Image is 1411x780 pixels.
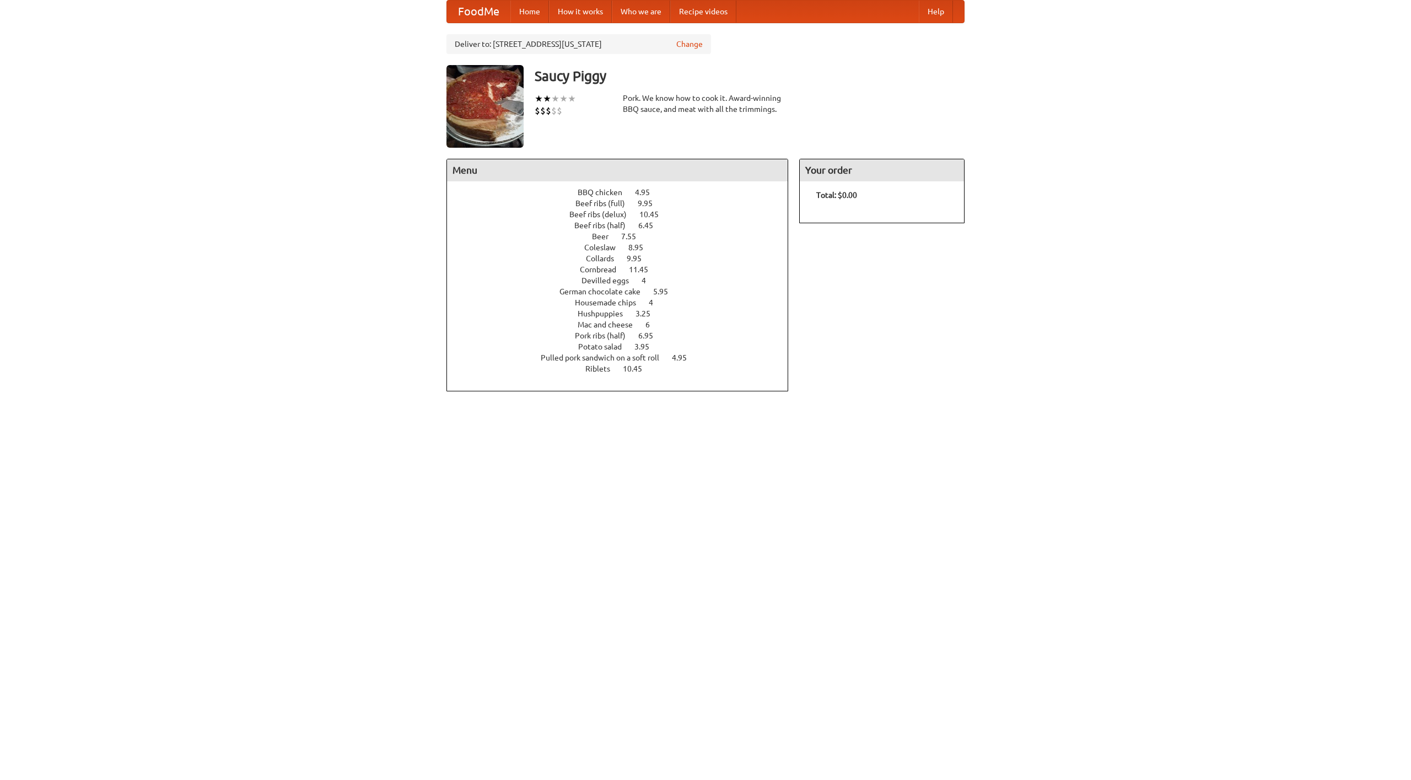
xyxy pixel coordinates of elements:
span: 6.45 [638,221,664,230]
a: Home [510,1,549,23]
a: Beef ribs (delux) 10.45 [569,210,679,219]
span: Pork ribs (half) [575,331,637,340]
a: Housemade chips 4 [575,298,674,307]
a: Cornbread 11.45 [580,265,669,274]
span: Mac and cheese [578,320,644,329]
span: Housemade chips [575,298,647,307]
a: Change [676,39,703,50]
li: $ [535,105,540,117]
li: ★ [559,93,568,105]
span: 8.95 [628,243,654,252]
li: ★ [568,93,576,105]
span: 4 [649,298,664,307]
a: Recipe videos [670,1,736,23]
li: $ [557,105,562,117]
h4: Your order [800,159,964,181]
li: ★ [543,93,551,105]
span: 4.95 [672,353,698,362]
span: 9.95 [638,199,664,208]
li: $ [551,105,557,117]
span: 10.45 [639,210,670,219]
span: BBQ chicken [578,188,633,197]
span: Pulled pork sandwich on a soft roll [541,353,670,362]
a: Coleslaw 8.95 [584,243,664,252]
span: Collards [586,254,625,263]
h3: Saucy Piggy [535,65,965,87]
h4: Menu [447,159,788,181]
span: Devilled eggs [581,276,640,285]
a: FoodMe [447,1,510,23]
a: Beef ribs (half) 6.45 [574,221,674,230]
span: Hushpuppies [578,309,634,318]
a: Beef ribs (full) 9.95 [575,199,673,208]
span: 9.95 [627,254,653,263]
li: ★ [535,93,543,105]
a: Beer 7.55 [592,232,656,241]
a: Pork ribs (half) 6.95 [575,331,674,340]
span: Riblets [585,364,621,373]
li: $ [540,105,546,117]
span: 10.45 [623,364,653,373]
a: Riblets 10.45 [585,364,663,373]
span: Cornbread [580,265,627,274]
span: 11.45 [629,265,659,274]
div: Pork. We know how to cook it. Award-winning BBQ sauce, and meat with all the trimmings. [623,93,788,115]
a: Potato salad 3.95 [578,342,670,351]
a: Pulled pork sandwich on a soft roll 4.95 [541,353,707,362]
li: $ [546,105,551,117]
span: Coleslaw [584,243,627,252]
span: 4 [642,276,657,285]
span: Beef ribs (half) [574,221,637,230]
span: 6 [645,320,661,329]
span: German chocolate cake [559,287,651,296]
img: angular.jpg [446,65,524,148]
span: Beef ribs (delux) [569,210,638,219]
a: Mac and cheese 6 [578,320,670,329]
span: Beef ribs (full) [575,199,636,208]
span: Potato salad [578,342,633,351]
a: German chocolate cake 5.95 [559,287,688,296]
b: Total: $0.00 [816,191,857,200]
span: Beer [592,232,620,241]
span: 3.25 [636,309,661,318]
span: 3.95 [634,342,660,351]
a: Help [919,1,953,23]
a: BBQ chicken 4.95 [578,188,670,197]
a: Who we are [612,1,670,23]
div: Deliver to: [STREET_ADDRESS][US_STATE] [446,34,711,54]
a: Devilled eggs 4 [581,276,666,285]
span: 7.55 [621,232,647,241]
span: 5.95 [653,287,679,296]
li: ★ [551,93,559,105]
span: 6.95 [638,331,664,340]
a: How it works [549,1,612,23]
span: 4.95 [635,188,661,197]
a: Collards 9.95 [586,254,662,263]
a: Hushpuppies 3.25 [578,309,671,318]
